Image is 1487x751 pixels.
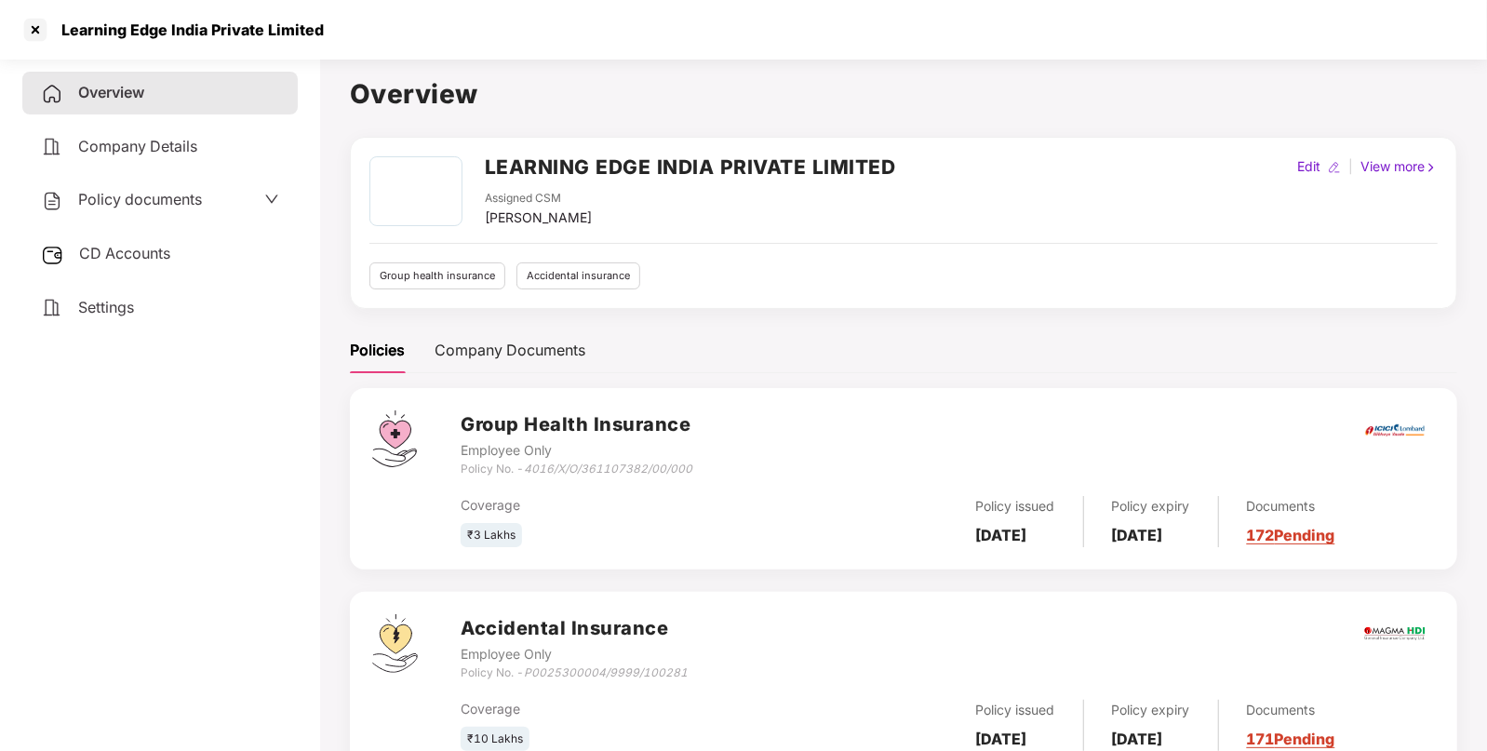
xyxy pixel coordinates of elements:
span: Overview [78,83,144,101]
div: Policy No. - [461,664,688,682]
div: | [1345,156,1357,177]
div: Employee Only [461,440,692,461]
img: svg+xml;base64,PHN2ZyB4bWxucz0iaHR0cDovL3d3dy53My5vcmcvMjAwMC9zdmciIHdpZHRoPSIyNCIgaGVpZ2h0PSIyNC... [41,83,63,105]
div: Coverage [461,495,785,516]
span: Policy documents [78,190,202,208]
i: P0025300004/9999/100281 [524,665,688,679]
div: Policy No. - [461,461,692,478]
div: Learning Edge India Private Limited [50,20,324,39]
div: Accidental insurance [516,262,640,289]
h1: Overview [350,74,1457,114]
img: editIcon [1328,161,1341,174]
div: Policies [350,339,405,362]
div: Documents [1247,700,1335,720]
div: Coverage [461,699,785,719]
img: rightIcon [1425,161,1438,174]
h3: Accidental Insurance [461,614,688,643]
b: [DATE] [976,526,1027,544]
h3: Group Health Insurance [461,410,692,439]
span: down [264,192,279,207]
b: [DATE] [976,730,1027,748]
i: 4016/X/O/361107382/00/000 [524,462,692,476]
h2: LEARNING EDGE INDIA PRIVATE LIMITED [485,152,896,182]
div: Policy expiry [1112,496,1190,516]
div: Company Documents [435,339,585,362]
div: Documents [1247,496,1335,516]
div: ₹3 Lakhs [461,523,522,548]
div: Edit [1293,156,1324,177]
img: svg+xml;base64,PHN2ZyB4bWxucz0iaHR0cDovL3d3dy53My5vcmcvMjAwMC9zdmciIHdpZHRoPSIyNCIgaGVpZ2h0PSIyNC... [41,190,63,212]
img: svg+xml;base64,PHN2ZyB3aWR0aD0iMjUiIGhlaWdodD0iMjQiIHZpZXdCb3g9IjAgMCAyNSAyNCIgZmlsbD0ibm9uZSIgeG... [41,244,64,266]
div: View more [1357,156,1441,177]
span: CD Accounts [79,244,170,262]
div: Employee Only [461,644,688,664]
img: svg+xml;base64,PHN2ZyB4bWxucz0iaHR0cDovL3d3dy53My5vcmcvMjAwMC9zdmciIHdpZHRoPSIyNCIgaGVpZ2h0PSIyNC... [41,297,63,319]
img: svg+xml;base64,PHN2ZyB4bWxucz0iaHR0cDovL3d3dy53My5vcmcvMjAwMC9zdmciIHdpZHRoPSI0Ny43MTQiIGhlaWdodD... [372,410,417,467]
a: 171 Pending [1247,730,1335,748]
div: Assigned CSM [485,190,592,208]
div: [PERSON_NAME] [485,208,592,228]
div: Group health insurance [369,262,505,289]
div: Policy expiry [1112,700,1190,720]
span: Settings [78,298,134,316]
img: magma.png [1362,601,1427,666]
span: Company Details [78,137,197,155]
b: [DATE] [1112,526,1163,544]
div: Policy issued [976,700,1055,720]
b: [DATE] [1112,730,1163,748]
div: Policy issued [976,496,1055,516]
img: svg+xml;base64,PHN2ZyB4bWxucz0iaHR0cDovL3d3dy53My5vcmcvMjAwMC9zdmciIHdpZHRoPSIyNCIgaGVpZ2h0PSIyNC... [41,136,63,158]
img: icici.png [1361,419,1428,442]
a: 172 Pending [1247,526,1335,544]
img: svg+xml;base64,PHN2ZyB4bWxucz0iaHR0cDovL3d3dy53My5vcmcvMjAwMC9zdmciIHdpZHRoPSI0OS4zMjEiIGhlaWdodD... [372,614,418,673]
